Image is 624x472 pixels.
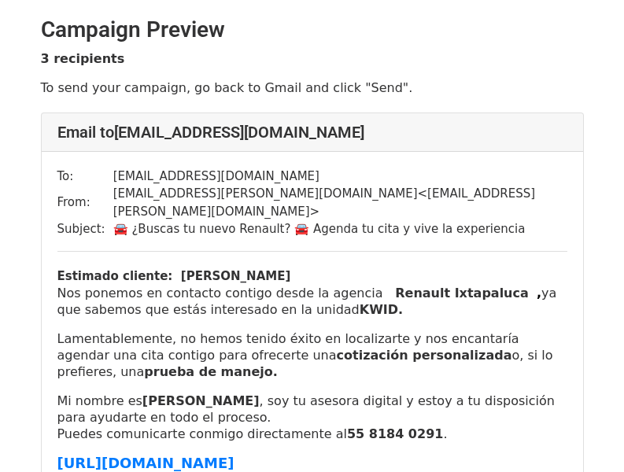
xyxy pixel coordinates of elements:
[395,286,529,301] b: Renault Ixtapaluca
[360,302,403,317] b: KWID.
[113,168,567,186] td: [EMAIL_ADDRESS][DOMAIN_NAME]
[41,51,125,66] strong: 3 recipients
[337,348,512,363] b: cotización personalizada
[57,455,234,471] font: [URL][DOMAIN_NAME]
[57,123,567,142] h4: Email to [EMAIL_ADDRESS][DOMAIN_NAME]
[57,269,291,283] b: Estimado cliente: [PERSON_NAME]
[347,426,443,441] strong: 55 8184 0291
[57,285,567,318] p: Nos ponemos en contacto contigo desde la agencia ya que sabemos que estás interesado en la unidad
[113,185,567,220] td: [EMAIL_ADDRESS][PERSON_NAME][DOMAIN_NAME] < [EMAIL_ADDRESS][PERSON_NAME][DOMAIN_NAME] >
[113,220,567,238] td: 🚘 ¿Buscas tu nuevo Renault? 🚘 Agenda tu cita y vive la experiencia
[57,220,113,238] td: Subject:
[57,185,113,220] td: From:
[41,79,584,96] p: To send your campaign, go back to Gmail and click "Send".
[142,393,260,408] strong: [PERSON_NAME]
[57,168,113,186] td: To:
[57,330,567,380] p: Lamentablemente, no hemos tenido éxito en localizarte y nos encantaría agendar una cita contigo p...
[537,286,541,301] b: ,
[41,17,584,43] h2: Campaign Preview
[144,364,278,379] b: prueba de manejo.
[57,456,234,471] a: [URL][DOMAIN_NAME]
[57,393,567,442] p: Mi nombre es , soy tu asesora digital y estoy a tu disposición para ayudarte en todo el proceso. ...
